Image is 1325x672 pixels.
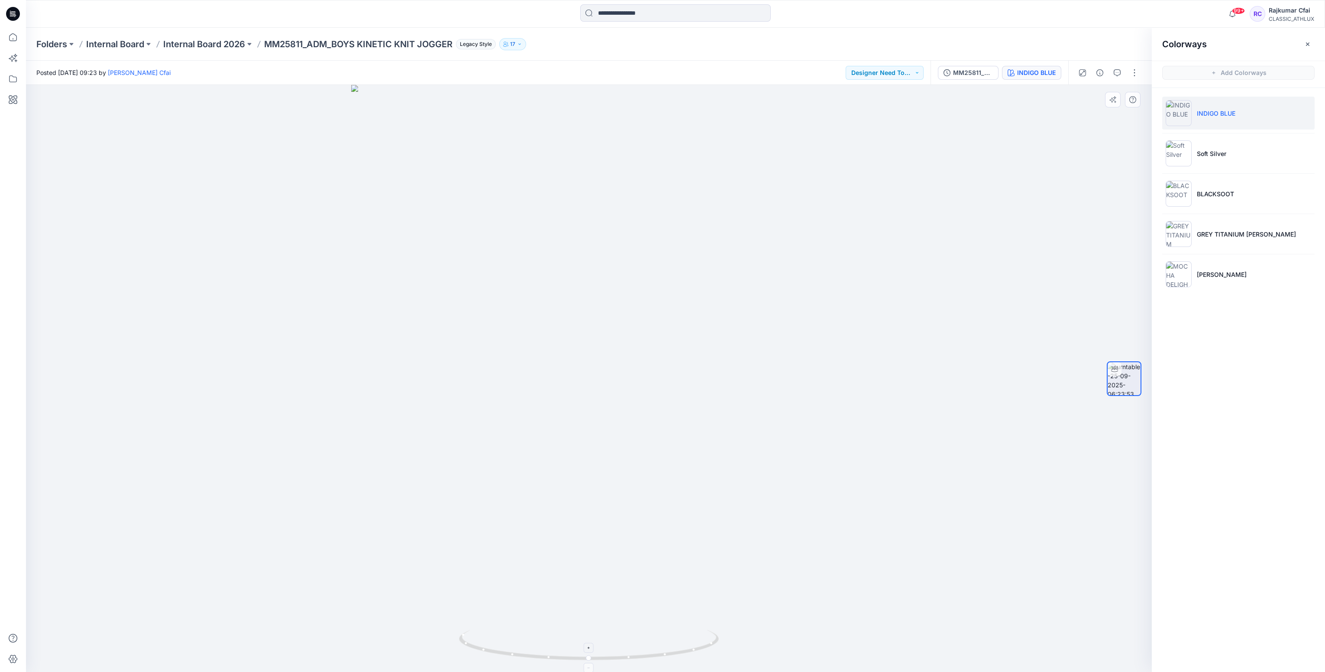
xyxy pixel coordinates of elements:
[953,68,993,78] div: MM25811_ADM_BOYS KINETIC KNIT JOGGER
[510,39,515,49] p: 17
[1166,221,1192,247] img: GREY TITANIUM HEATHER
[1269,5,1314,16] div: Rajkumar Cfai
[1197,149,1226,158] p: Soft Silver
[36,38,67,50] a: Folders
[1166,100,1192,126] img: INDIGO BLUE
[1108,362,1141,395] img: turntable-25-09-2025-06:23:53
[1197,109,1235,118] p: INDIGO BLUE
[163,38,245,50] a: Internal Board 2026
[1002,66,1061,80] button: INDIGO BLUE
[86,38,144,50] a: Internal Board
[452,38,496,50] button: Legacy Style
[1232,7,1245,14] span: 99+
[36,68,171,77] span: Posted [DATE] 09:23 by
[1166,140,1192,166] img: Soft Silver
[1166,181,1192,207] img: BLACKSOOT
[1269,16,1314,22] div: CLASSIC_ATHLUX
[108,69,171,76] a: [PERSON_NAME] Cfai
[1197,189,1234,198] p: BLACKSOOT
[1197,270,1247,279] p: [PERSON_NAME]
[456,39,496,49] span: Legacy Style
[1197,230,1296,239] p: GREY TITANIUM [PERSON_NAME]
[1250,6,1265,22] div: RC
[1093,66,1107,80] button: Details
[1017,68,1056,78] div: INDIGO BLUE
[1166,261,1192,287] img: MOCHA DELIGHT
[264,38,452,50] p: MM25811_ADM_BOYS KINETIC KNIT JOGGER
[938,66,999,80] button: MM25811_ADM_BOYS KINETIC KNIT JOGGER
[1162,39,1207,49] h2: Colorways
[499,38,526,50] button: 17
